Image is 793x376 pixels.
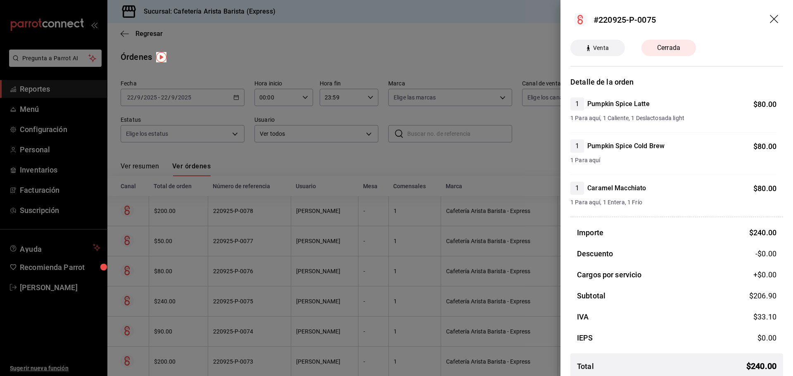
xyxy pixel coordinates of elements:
[753,100,776,109] span: $ 80.00
[577,311,589,322] h3: IVA
[577,361,594,372] h3: Total
[753,142,776,151] span: $ 80.00
[587,99,650,109] h4: Pumpkin Spice Latte
[590,44,612,52] span: Venta
[587,183,646,193] h4: Caramel Macchiato
[746,360,776,372] span: $ 240.00
[570,76,783,87] h3: Detalle de la orden
[570,99,584,109] span: 1
[594,14,656,26] div: #220925-P-0075
[570,114,776,123] span: 1 Para aquí, 1 Caliente, 1 Deslactosada light
[652,43,685,53] span: Cerrada
[755,248,776,259] span: -$0.00
[156,52,166,62] img: Tooltip marker
[577,332,593,343] h3: IEPS
[577,227,603,238] h3: Importe
[757,333,776,342] span: $ 0.00
[753,184,776,193] span: $ 80.00
[770,15,780,25] button: drag
[570,183,584,193] span: 1
[753,312,776,321] span: $ 33.10
[570,141,584,151] span: 1
[587,141,665,151] h4: Pumpkin Spice Cold Brew
[570,198,776,207] span: 1 Para aquí, 1 Entera, 1 Frío
[577,269,642,280] h3: Cargos por servicio
[749,228,776,237] span: $ 240.00
[570,156,776,165] span: 1 Para aquí
[577,290,605,301] h3: Subtotal
[749,291,776,300] span: $ 206.90
[577,248,613,259] h3: Descuento
[753,269,776,280] span: +$ 0.00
